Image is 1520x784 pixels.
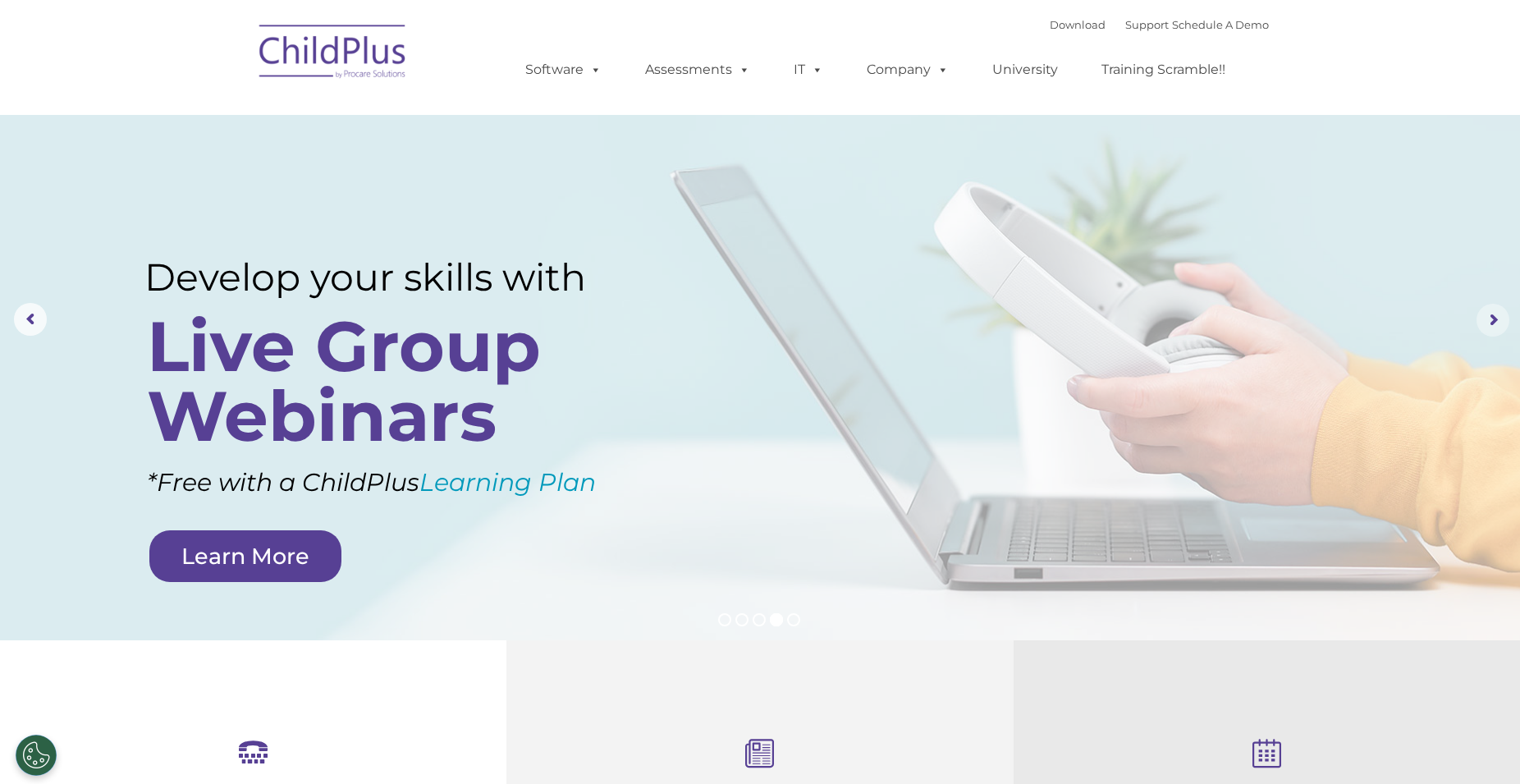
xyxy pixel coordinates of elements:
[16,735,57,776] button: Cookies Settings
[509,53,618,86] a: Software
[251,13,415,95] img: ChildPlus by Procare Solutions
[1125,18,1169,31] a: Support
[850,53,965,86] a: Company
[777,53,840,86] a: IT
[629,53,767,86] a: Assessments
[1050,18,1269,31] font: |
[147,460,684,505] rs-layer: *Free with a ChildPlus
[228,176,298,188] span: Phone number
[228,108,278,121] span: Last name
[1172,18,1269,31] a: Schedule A Demo
[144,254,647,300] rs-layer: Develop your skills with
[147,311,641,451] rs-layer: Live Group Webinars
[149,530,341,582] a: Learn More
[1050,18,1106,31] a: Download
[1085,53,1242,86] a: Training Scramble!!
[976,53,1074,86] a: University
[419,467,596,497] a: Learning Plan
